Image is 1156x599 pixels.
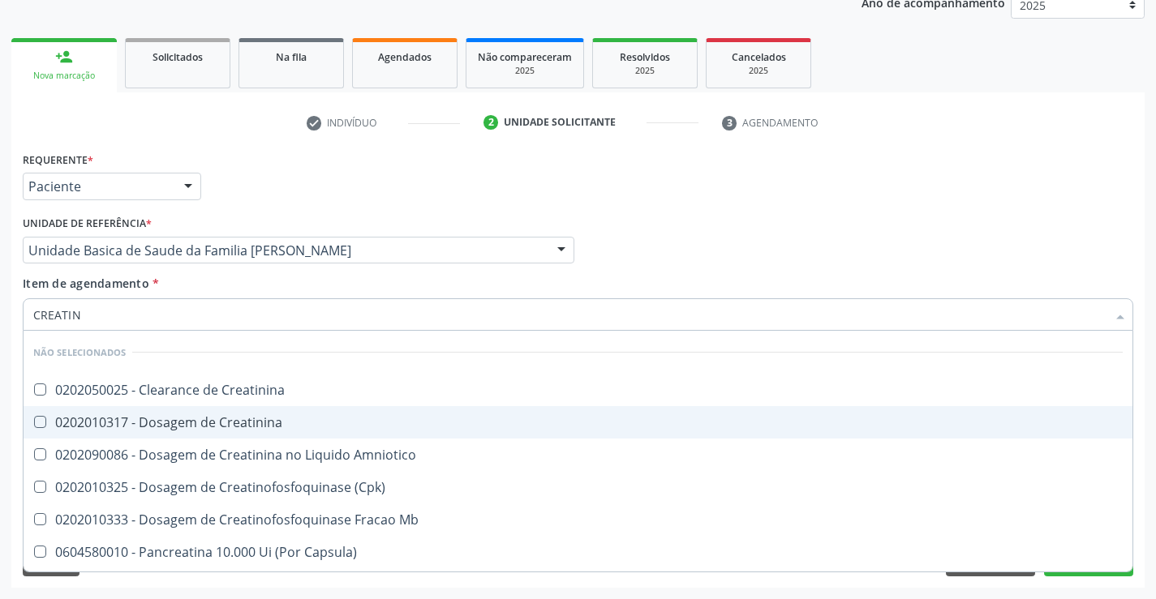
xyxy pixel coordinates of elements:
div: 0202010333 - Dosagem de Creatinofosfoquinase Fracao Mb [33,513,1123,526]
span: Cancelados [732,50,786,64]
div: 0604580010 - Pancreatina 10.000 Ui (Por Capsula) [33,546,1123,558]
span: Agendados [378,50,432,64]
div: person_add [55,48,73,66]
span: Item de agendamento [23,276,149,291]
label: Unidade de referência [23,212,152,237]
span: Solicitados [153,50,203,64]
div: 0202010325 - Dosagem de Creatinofosfoquinase (Cpk) [33,481,1123,494]
input: Buscar por procedimentos [33,298,1107,331]
span: Paciente [28,178,168,195]
div: Unidade solicitante [504,115,616,130]
span: Unidade Basica de Saude da Familia [PERSON_NAME] [28,242,541,259]
div: 2025 [718,65,799,77]
span: Não compareceram [478,50,572,64]
div: 2025 [478,65,572,77]
div: 2025 [604,65,685,77]
span: Resolvidos [620,50,670,64]
div: 0202090086 - Dosagem de Creatinina no Liquido Amniotico [33,448,1123,461]
div: 2 [483,115,498,130]
div: Nova marcação [23,70,105,82]
label: Requerente [23,148,93,173]
div: 0202010317 - Dosagem de Creatinina [33,416,1123,429]
span: Na fila [276,50,307,64]
div: 0202050025 - Clearance de Creatinina [33,383,1123,396]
